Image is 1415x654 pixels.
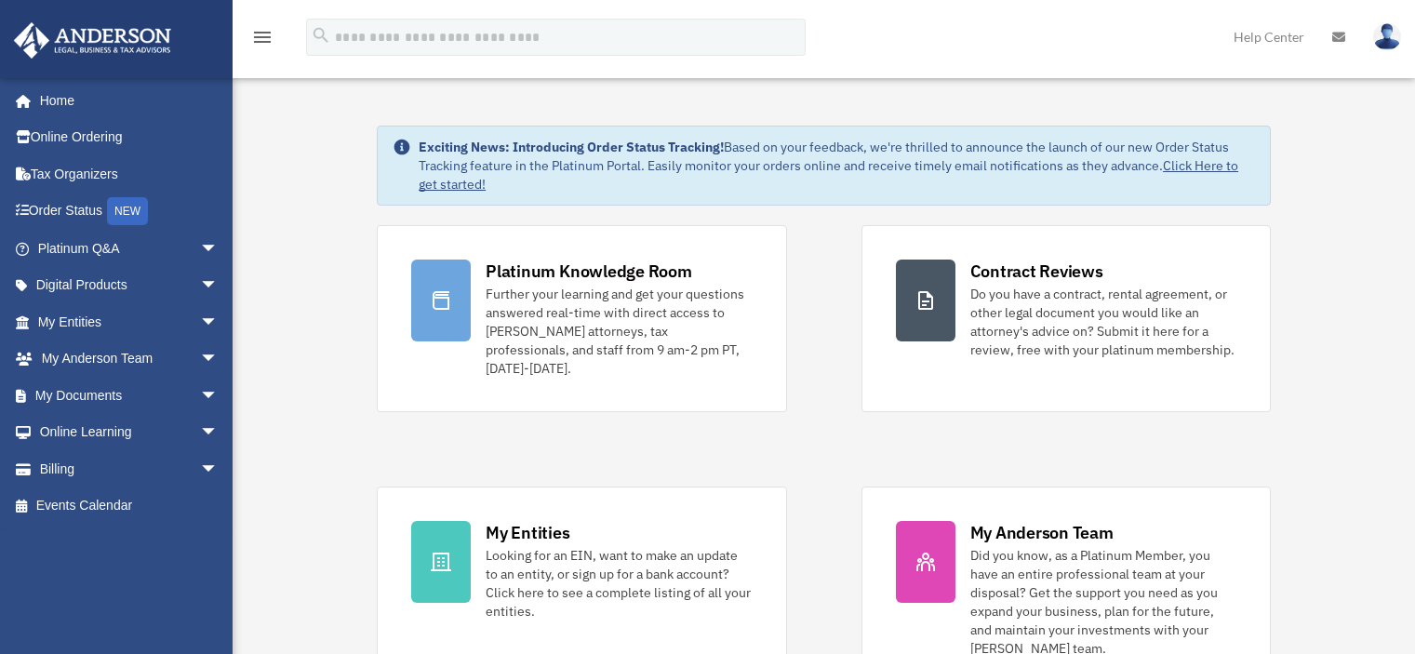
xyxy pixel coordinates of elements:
div: Do you have a contract, rental agreement, or other legal document you would like an attorney's ad... [970,285,1236,359]
a: Events Calendar [13,487,247,525]
a: Billingarrow_drop_down [13,450,247,487]
i: search [311,25,331,46]
a: Online Learningarrow_drop_down [13,414,247,451]
div: Further your learning and get your questions answered real-time with direct access to [PERSON_NAM... [486,285,752,378]
a: My Entitiesarrow_drop_down [13,303,247,340]
a: Digital Productsarrow_drop_down [13,267,247,304]
a: My Documentsarrow_drop_down [13,377,247,414]
a: Contract Reviews Do you have a contract, rental agreement, or other legal document you would like... [861,225,1271,412]
span: arrow_drop_down [200,230,237,268]
span: arrow_drop_down [200,267,237,305]
i: menu [251,26,274,48]
div: Contract Reviews [970,260,1103,283]
a: My Anderson Teamarrow_drop_down [13,340,247,378]
a: Tax Organizers [13,155,247,193]
span: arrow_drop_down [200,340,237,379]
img: Anderson Advisors Platinum Portal [8,22,177,59]
a: Online Ordering [13,119,247,156]
span: arrow_drop_down [200,303,237,341]
div: Based on your feedback, we're thrilled to announce the launch of our new Order Status Tracking fe... [419,138,1255,194]
div: Looking for an EIN, want to make an update to an entity, or sign up for a bank account? Click her... [486,546,752,621]
a: Platinum Q&Aarrow_drop_down [13,230,247,267]
img: User Pic [1373,23,1401,50]
span: arrow_drop_down [200,450,237,488]
span: arrow_drop_down [200,414,237,452]
span: arrow_drop_down [200,377,237,415]
a: Platinum Knowledge Room Further your learning and get your questions answered real-time with dire... [377,225,786,412]
a: Click Here to get started! [419,157,1238,193]
div: Platinum Knowledge Room [486,260,692,283]
a: menu [251,33,274,48]
a: Order StatusNEW [13,193,247,231]
div: NEW [107,197,148,225]
a: Home [13,82,237,119]
div: My Anderson Team [970,521,1114,544]
strong: Exciting News: Introducing Order Status Tracking! [419,139,724,155]
div: My Entities [486,521,569,544]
